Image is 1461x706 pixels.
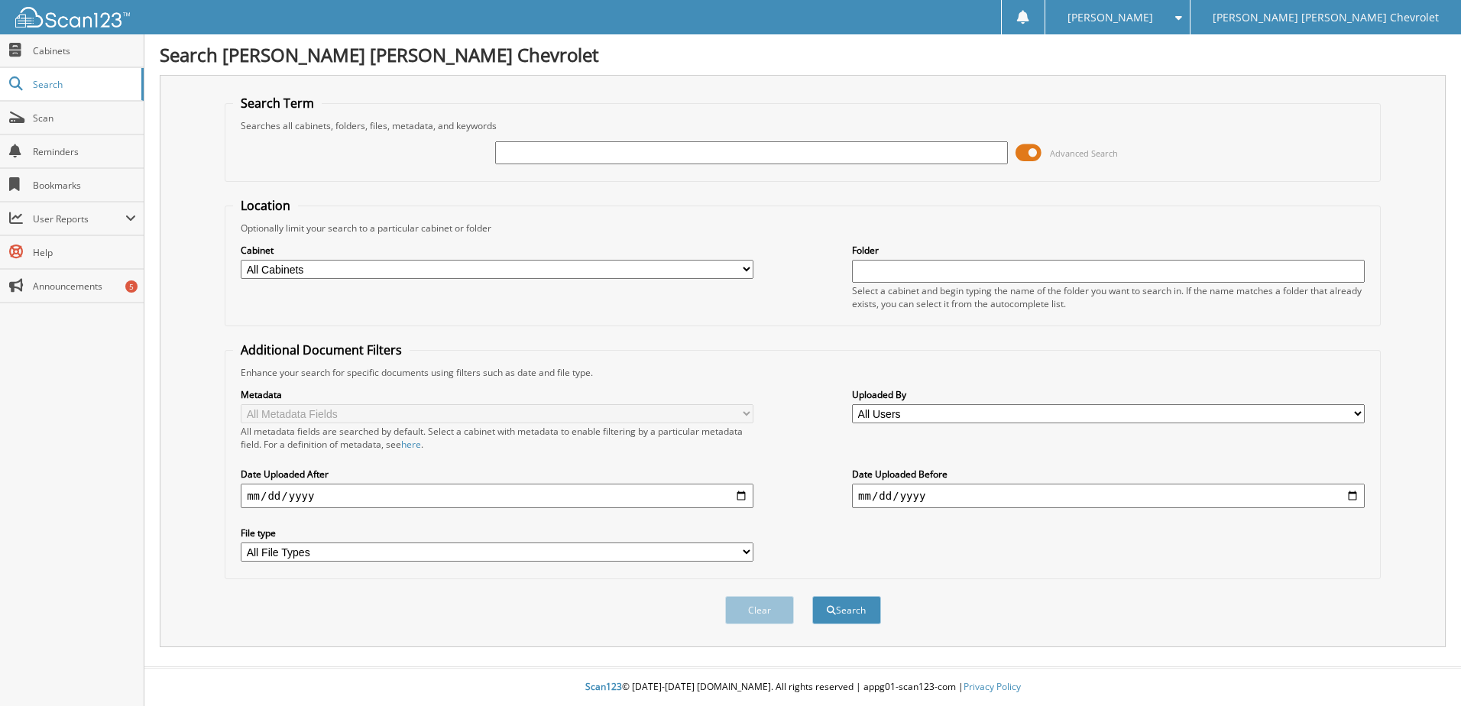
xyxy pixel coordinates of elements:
span: Help [33,246,136,259]
img: scan123-logo-white.svg [15,7,130,28]
label: Folder [852,244,1365,257]
label: Uploaded By [852,388,1365,401]
div: Optionally limit your search to a particular cabinet or folder [233,222,1372,235]
div: All metadata fields are searched by default. Select a cabinet with metadata to enable filtering b... [241,425,753,451]
input: end [852,484,1365,508]
legend: Search Term [233,95,322,112]
span: Advanced Search [1050,147,1118,159]
legend: Location [233,197,298,214]
label: File type [241,526,753,539]
label: Date Uploaded After [241,468,753,481]
div: 5 [125,280,138,293]
span: Bookmarks [33,179,136,192]
button: Clear [725,596,794,624]
span: [PERSON_NAME] [1067,13,1153,22]
div: © [DATE]-[DATE] [DOMAIN_NAME]. All rights reserved | appg01-scan123-com | [144,669,1461,706]
div: Enhance your search for specific documents using filters such as date and file type. [233,366,1372,379]
span: User Reports [33,212,125,225]
span: Search [33,78,134,91]
legend: Additional Document Filters [233,342,410,358]
span: [PERSON_NAME] [PERSON_NAME] Chevrolet [1213,13,1439,22]
iframe: Chat Widget [1385,633,1461,706]
label: Metadata [241,388,753,401]
a: here [401,438,421,451]
span: Announcements [33,280,136,293]
a: Privacy Policy [964,680,1021,693]
label: Date Uploaded Before [852,468,1365,481]
h1: Search [PERSON_NAME] [PERSON_NAME] Chevrolet [160,42,1446,67]
span: Reminders [33,145,136,158]
input: start [241,484,753,508]
div: Searches all cabinets, folders, files, metadata, and keywords [233,119,1372,132]
label: Cabinet [241,244,753,257]
div: Select a cabinet and begin typing the name of the folder you want to search in. If the name match... [852,284,1365,310]
span: Scan123 [585,680,622,693]
span: Cabinets [33,44,136,57]
button: Search [812,596,881,624]
span: Scan [33,112,136,125]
